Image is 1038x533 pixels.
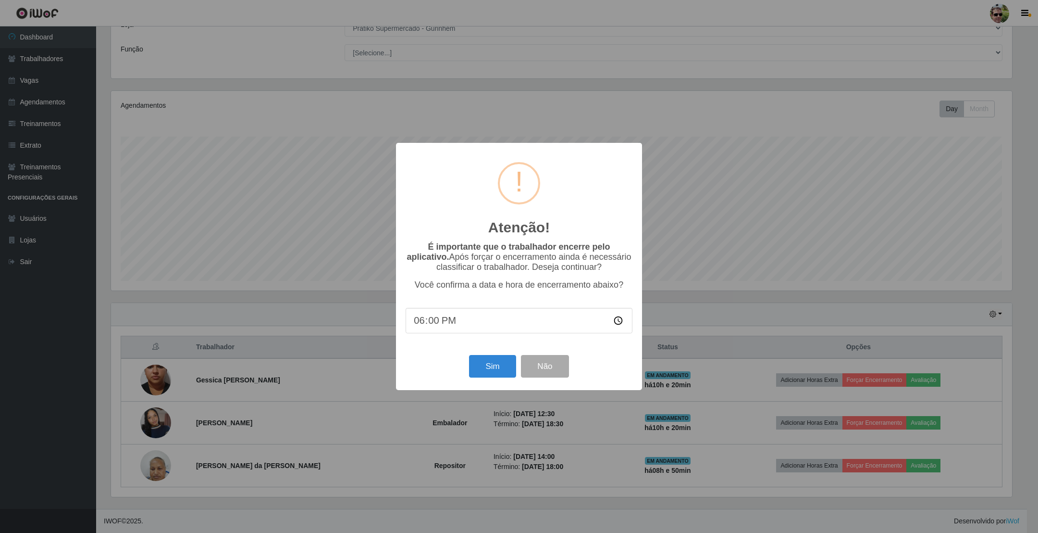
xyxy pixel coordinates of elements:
button: Sim [469,355,516,378]
p: Após forçar o encerramento ainda é necessário classificar o trabalhador. Deseja continuar? [406,242,632,272]
b: É importante que o trabalhador encerre pelo aplicativo. [407,242,610,262]
p: Você confirma a data e hora de encerramento abaixo? [406,280,632,290]
button: Não [521,355,568,378]
h2: Atenção! [488,219,550,236]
